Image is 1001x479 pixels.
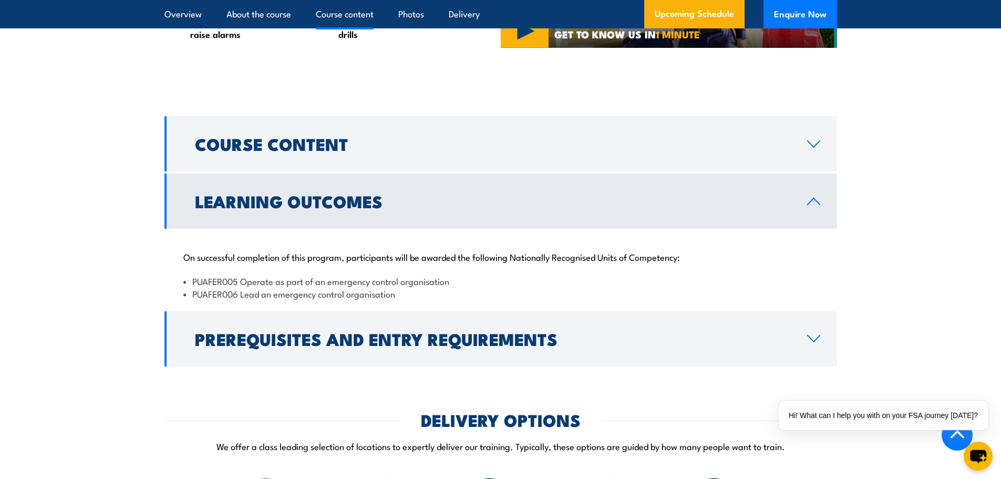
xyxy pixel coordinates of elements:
[183,275,818,287] li: PUAFER005 Operate as part of an emergency control organisation
[778,401,988,430] div: Hi! What can I help you with on your FSA journey [DATE]?
[195,193,790,208] h2: Learning Outcomes
[164,116,837,171] a: Course Content
[421,412,581,427] h2: DELIVERY OPTIONS
[195,331,790,346] h2: Prerequisites and Entry Requirements
[195,136,790,151] h2: Course Content
[164,440,837,452] p: We offer a class leading selection of locations to expertly deliver our training. Typically, thes...
[656,26,700,42] strong: 1 MINUTE
[554,29,700,39] span: GET TO KNOW US IN
[164,311,837,366] a: Prerequisites and Entry Requirements
[183,288,818,300] li: PUAFER006 Lead an emergency control organisation
[175,15,304,40] li: Investigate incidents and raise alarms
[183,251,818,262] p: On successful completion of this program, participants will be awarded the following Nationally R...
[964,442,993,471] button: chat-button
[164,174,837,229] a: Learning Outcomes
